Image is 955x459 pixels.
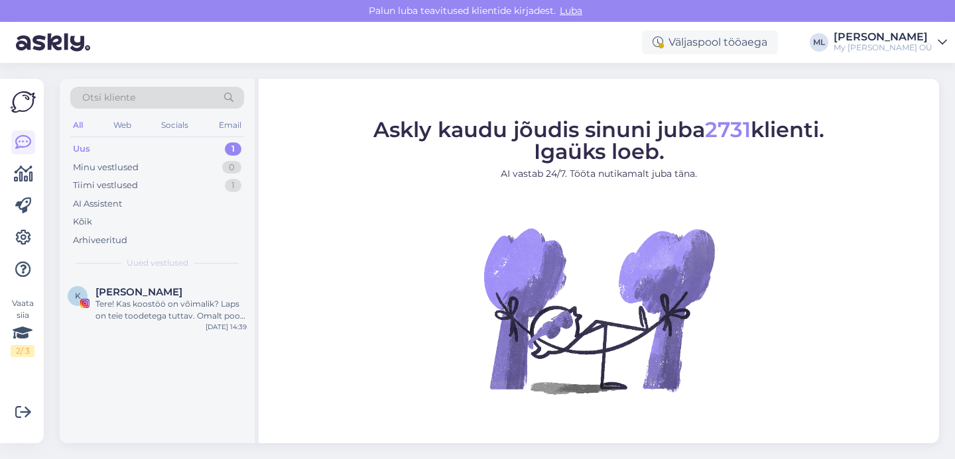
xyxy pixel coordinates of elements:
[75,291,81,301] span: K
[11,297,34,357] div: Vaata siia
[810,33,828,52] div: ML
[216,117,244,134] div: Email
[73,161,139,174] div: Minu vestlused
[95,298,247,322] div: Tere! Kas koostöö on võimalik? Laps on teie toodetega tuttav. Omalt poolt saan pakkuda ilusaid fo...
[225,179,241,192] div: 1
[11,345,34,357] div: 2 / 3
[111,117,134,134] div: Web
[11,89,36,115] img: Askly Logo
[127,257,188,269] span: Uued vestlused
[206,322,247,332] div: [DATE] 14:39
[73,142,90,156] div: Uus
[705,116,751,142] span: 2731
[73,234,127,247] div: Arhiveeritud
[556,5,586,17] span: Luba
[159,117,191,134] div: Socials
[73,179,138,192] div: Tiimi vestlused
[95,286,182,298] span: Ksenia Gaponenko
[373,116,824,164] span: Askly kaudu jõudis sinuni juba klienti. Igaüks loeb.
[479,191,718,429] img: No Chat active
[642,30,778,54] div: Väljaspool tööaega
[73,197,122,211] div: AI Assistent
[73,215,92,229] div: Kõik
[225,142,241,156] div: 1
[70,117,86,134] div: All
[82,91,135,105] span: Otsi kliente
[834,32,947,53] a: [PERSON_NAME]My [PERSON_NAME] OÜ
[834,42,932,53] div: My [PERSON_NAME] OÜ
[222,161,241,174] div: 0
[373,166,824,180] p: AI vastab 24/7. Tööta nutikamalt juba täna.
[834,32,932,42] div: [PERSON_NAME]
